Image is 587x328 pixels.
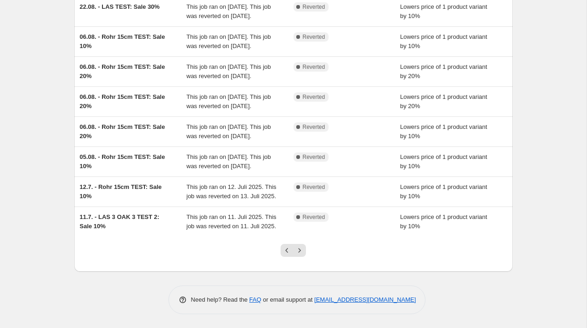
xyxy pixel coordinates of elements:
[186,63,271,79] span: This job ran on [DATE]. This job was reverted on [DATE].
[80,93,165,109] span: 06.08. - Rohr 15cm TEST: Sale 20%
[400,153,487,170] span: Lowers price of 1 product variant by 10%
[400,183,487,200] span: Lowers price of 1 product variant by 10%
[303,93,325,101] span: Reverted
[191,296,250,303] span: Need help? Read the
[80,123,165,140] span: 06.08. - Rohr 15cm TEST: Sale 20%
[186,123,271,140] span: This job ran on [DATE]. This job was reverted on [DATE].
[400,93,487,109] span: Lowers price of 1 product variant by 20%
[400,63,487,79] span: Lowers price of 1 product variant by 20%
[303,153,325,161] span: Reverted
[400,213,487,230] span: Lowers price of 1 product variant by 10%
[303,123,325,131] span: Reverted
[80,33,165,49] span: 06.08. - Rohr 15cm TEST: Sale 10%
[80,3,160,10] span: 22.08. - LAS TEST: Sale 30%
[261,296,314,303] span: or email support at
[186,183,276,200] span: This job ran on 12. Juli 2025. This job was reverted on 13. Juli 2025.
[186,153,271,170] span: This job ran on [DATE]. This job was reverted on [DATE].
[80,153,165,170] span: 05.08. - Rohr 15cm TEST: Sale 10%
[281,244,293,257] button: Previous
[80,63,165,79] span: 06.08. - Rohr 15cm TEST: Sale 20%
[293,244,306,257] button: Next
[186,3,271,19] span: This job ran on [DATE]. This job was reverted on [DATE].
[80,183,162,200] span: 12.7. - Rohr 15cm TEST: Sale 10%
[186,213,276,230] span: This job ran on 11. Juli 2025. This job was reverted on 11. Juli 2025.
[400,3,487,19] span: Lowers price of 1 product variant by 10%
[186,33,271,49] span: This job ran on [DATE]. This job was reverted on [DATE].
[314,296,416,303] a: [EMAIL_ADDRESS][DOMAIN_NAME]
[303,33,325,41] span: Reverted
[303,213,325,221] span: Reverted
[400,33,487,49] span: Lowers price of 1 product variant by 10%
[303,63,325,71] span: Reverted
[80,213,160,230] span: 11.7. - LAS 3 OAK 3 TEST 2: Sale 10%
[186,93,271,109] span: This job ran on [DATE]. This job was reverted on [DATE].
[281,244,306,257] nav: Pagination
[303,3,325,11] span: Reverted
[249,296,261,303] a: FAQ
[400,123,487,140] span: Lowers price of 1 product variant by 10%
[303,183,325,191] span: Reverted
